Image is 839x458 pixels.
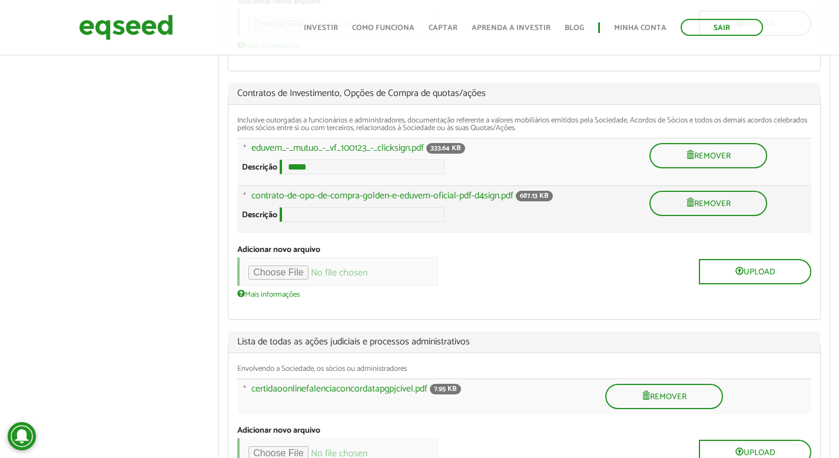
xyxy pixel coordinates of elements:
[237,246,320,254] label: Adicionar novo arquivo
[426,143,465,154] span: 333.64 KB
[237,117,811,132] div: Inclusive outorgadas a funcionários e administradores, documentação referente a valores mobiliári...
[233,191,251,207] a: Arraste para reordenar
[614,24,666,32] a: Minha conta
[565,24,584,32] a: Blog
[605,384,723,409] button: Remover
[233,384,251,400] a: Arraste para reordenar
[233,143,251,159] a: Arraste para reordenar
[79,12,173,43] img: EqSeed
[251,384,427,394] a: certidaoonlinefalenciaconcordatapgpjcivel.pdf
[681,19,763,36] a: Sair
[649,191,767,216] button: Remover
[242,211,277,220] label: Descrição
[237,365,811,373] div: Envolvendo a Sociedade, os sócios ou administradores
[472,24,551,32] a: Aprenda a investir
[237,337,811,347] span: Lista de todas as ações judiciais e processos administrativos
[352,24,414,32] a: Como funciona
[237,289,300,298] a: Mais informações
[304,24,338,32] a: Investir
[237,89,811,98] span: Contratos de Investimento, Opções de Compra de quotas/ações
[242,164,277,172] label: Descrição
[429,24,457,32] a: Captar
[237,427,320,435] label: Adicionar novo arquivo
[649,143,767,168] button: Remover
[516,191,553,201] span: 687.13 KB
[251,144,424,153] a: eduvem_-_mutuo_-_vf_100123_-_clicksign.pdf
[699,259,811,284] button: Upload
[430,384,461,394] span: 7.95 KB
[251,191,513,201] a: contrato-de-opo-de-compra-golden-e-eduvem-oficial-pdf-d4sign.pdf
